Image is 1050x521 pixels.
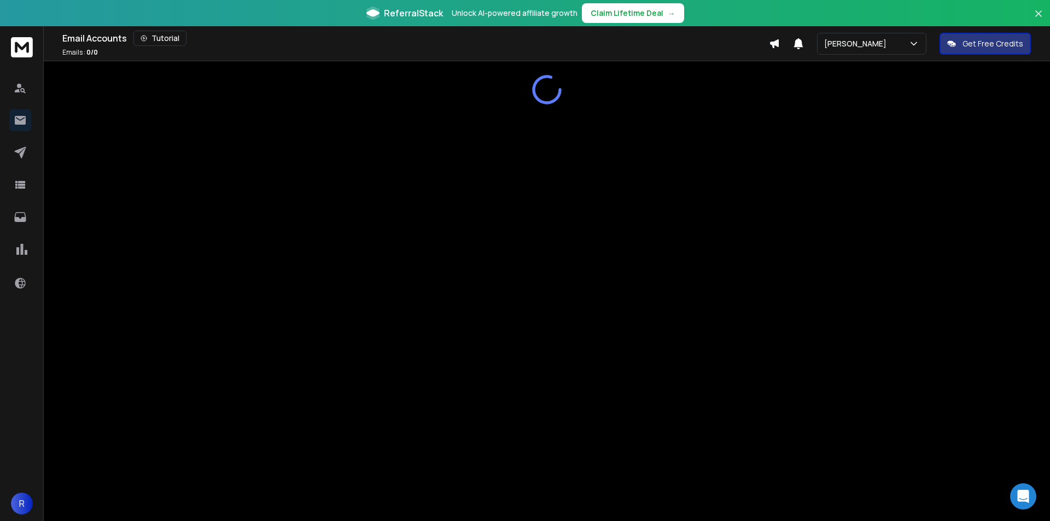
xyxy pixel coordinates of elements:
[86,48,98,57] span: 0 / 0
[62,48,98,57] p: Emails :
[384,7,443,20] span: ReferralStack
[133,31,186,46] button: Tutorial
[962,38,1023,49] p: Get Free Credits
[62,31,769,46] div: Email Accounts
[582,3,684,23] button: Claim Lifetime Deal→
[452,8,577,19] p: Unlock AI-powered affiliate growth
[824,38,891,49] p: [PERSON_NAME]
[11,493,33,514] button: R
[940,33,1031,55] button: Get Free Credits
[1031,7,1046,33] button: Close banner
[668,8,675,19] span: →
[1010,483,1036,510] div: Open Intercom Messenger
